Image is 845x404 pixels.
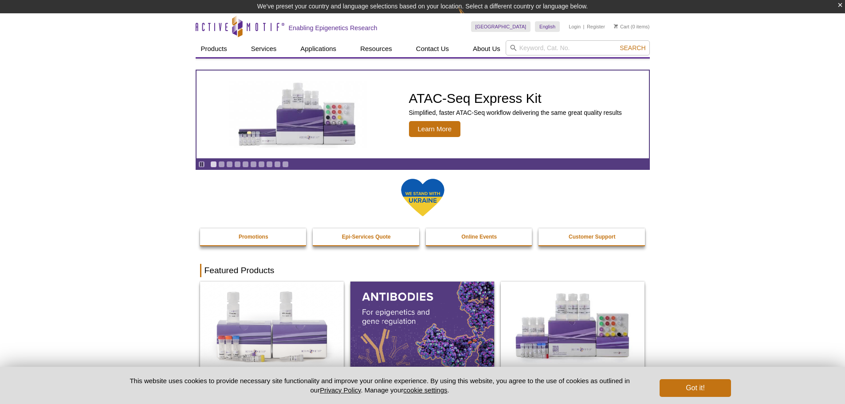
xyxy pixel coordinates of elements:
[569,24,581,30] a: Login
[239,234,268,240] strong: Promotions
[210,161,217,168] a: Go to slide 1
[295,40,342,57] a: Applications
[458,7,482,27] img: Change Here
[614,24,629,30] a: Cart
[471,21,531,32] a: [GEOGRAPHIC_DATA]
[409,109,622,117] p: Simplified, faster ATAC-Seq workflow delivering the same great quality results
[250,161,257,168] a: Go to slide 6
[660,379,731,397] button: Got it!
[289,24,377,32] h2: Enabling Epigenetics Research
[320,386,361,394] a: Privacy Policy
[225,81,371,148] img: ATAC-Seq Express Kit
[196,40,232,57] a: Products
[587,24,605,30] a: Register
[620,44,645,51] span: Search
[342,234,391,240] strong: Epi-Services Quote
[200,282,344,369] img: DNA Library Prep Kit for Illumina
[403,386,447,394] button: cookie settings
[614,24,618,28] img: Your Cart
[411,40,454,57] a: Contact Us
[409,92,622,105] h2: ATAC-Seq Express Kit
[274,161,281,168] a: Go to slide 9
[350,282,494,369] img: All Antibodies
[246,40,282,57] a: Services
[258,161,265,168] a: Go to slide 7
[401,178,445,217] img: We Stand With Ukraine
[569,234,615,240] strong: Customer Support
[426,228,533,245] a: Online Events
[200,264,645,277] h2: Featured Products
[114,376,645,395] p: This website uses cookies to provide necessary site functionality and improve your online experie...
[218,161,225,168] a: Go to slide 2
[501,282,645,369] img: CUT&Tag-IT® Express Assay Kit
[198,161,205,168] a: Toggle autoplay
[234,161,241,168] a: Go to slide 4
[242,161,249,168] a: Go to slide 5
[197,71,649,158] article: ATAC-Seq Express Kit
[538,228,646,245] a: Customer Support
[506,40,650,55] input: Keyword, Cat. No.
[282,161,289,168] a: Go to slide 10
[313,228,420,245] a: Epi-Services Quote
[583,21,585,32] li: |
[461,234,497,240] strong: Online Events
[355,40,397,57] a: Resources
[226,161,233,168] a: Go to slide 3
[535,21,560,32] a: English
[468,40,506,57] a: About Us
[614,21,650,32] li: (0 items)
[200,228,307,245] a: Promotions
[197,71,649,158] a: ATAC-Seq Express Kit ATAC-Seq Express Kit Simplified, faster ATAC-Seq workflow delivering the sam...
[409,121,461,137] span: Learn More
[617,44,648,52] button: Search
[266,161,273,168] a: Go to slide 8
